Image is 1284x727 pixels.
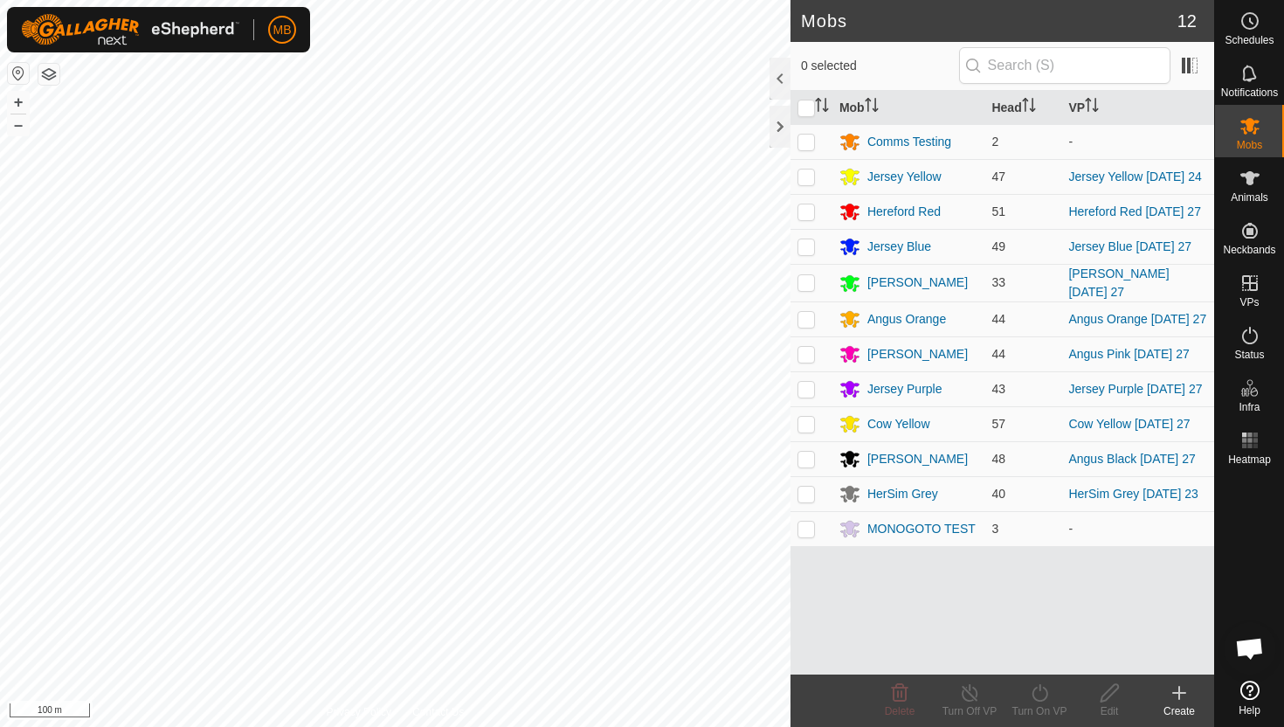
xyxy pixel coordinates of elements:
a: Jersey Blue [DATE] 27 [1068,239,1191,253]
div: Turn Off VP [935,703,1004,719]
span: Notifications [1221,87,1278,98]
div: Cow Yellow [867,415,930,433]
div: Jersey Yellow [867,168,942,186]
span: 48 [991,452,1005,466]
div: [PERSON_NAME] [867,273,968,292]
a: Help [1215,674,1284,723]
span: Status [1234,350,1264,360]
span: 12 [1177,8,1197,34]
a: Angus Black [DATE] 27 [1068,452,1195,466]
a: [PERSON_NAME] [DATE] 27 [1068,267,1169,299]
div: Open chat [1224,622,1276,675]
span: 51 [991,204,1005,218]
a: Privacy Policy [326,704,391,720]
td: - [1061,124,1214,159]
span: 44 [991,347,1005,361]
input: Search (S) [959,47,1170,84]
span: Animals [1231,192,1268,203]
div: Angus Orange [867,310,946,329]
span: 2 [991,135,998,149]
p-sorticon: Activate to sort [815,100,829,114]
a: Jersey Yellow [DATE] 24 [1068,170,1201,183]
span: 3 [991,522,998,536]
a: Hereford Red [DATE] 27 [1068,204,1200,218]
div: [PERSON_NAME] [867,345,968,363]
span: Infra [1239,402,1260,412]
span: 43 [991,382,1005,396]
button: + [8,92,29,113]
button: – [8,114,29,135]
a: Cow Yellow [DATE] 27 [1068,417,1190,431]
img: Gallagher Logo [21,14,239,45]
div: HerSim Grey [867,485,938,503]
span: 40 [991,487,1005,501]
td: - [1061,511,1214,546]
p-sorticon: Activate to sort [1085,100,1099,114]
a: Contact Us [412,704,464,720]
th: Mob [832,91,985,125]
span: 57 [991,417,1005,431]
div: Create [1144,703,1214,719]
div: [PERSON_NAME] [867,450,968,468]
p-sorticon: Activate to sort [1022,100,1036,114]
a: Angus Pink [DATE] 27 [1068,347,1189,361]
span: VPs [1239,297,1259,308]
span: MB [273,21,292,39]
button: Map Layers [38,64,59,85]
a: Jersey Purple [DATE] 27 [1068,382,1202,396]
span: Help [1239,705,1260,716]
button: Reset Map [8,63,29,84]
div: Edit [1074,703,1144,719]
span: Mobs [1237,140,1262,150]
div: Jersey Blue [867,238,931,256]
span: Heatmap [1228,454,1271,465]
div: Turn On VP [1004,703,1074,719]
div: Hereford Red [867,203,941,221]
p-sorticon: Activate to sort [865,100,879,114]
span: Neckbands [1223,245,1275,255]
div: Jersey Purple [867,380,942,398]
th: Head [984,91,1061,125]
span: Schedules [1225,35,1274,45]
h2: Mobs [801,10,1177,31]
div: Comms Testing [867,133,951,151]
a: Angus Orange [DATE] 27 [1068,312,1206,326]
span: 44 [991,312,1005,326]
span: 47 [991,170,1005,183]
div: MONOGOTO TEST [867,520,976,538]
span: 0 selected [801,57,959,75]
a: HerSim Grey [DATE] 23 [1068,487,1198,501]
span: 33 [991,275,1005,289]
span: Delete [885,705,915,717]
span: 49 [991,239,1005,253]
th: VP [1061,91,1214,125]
